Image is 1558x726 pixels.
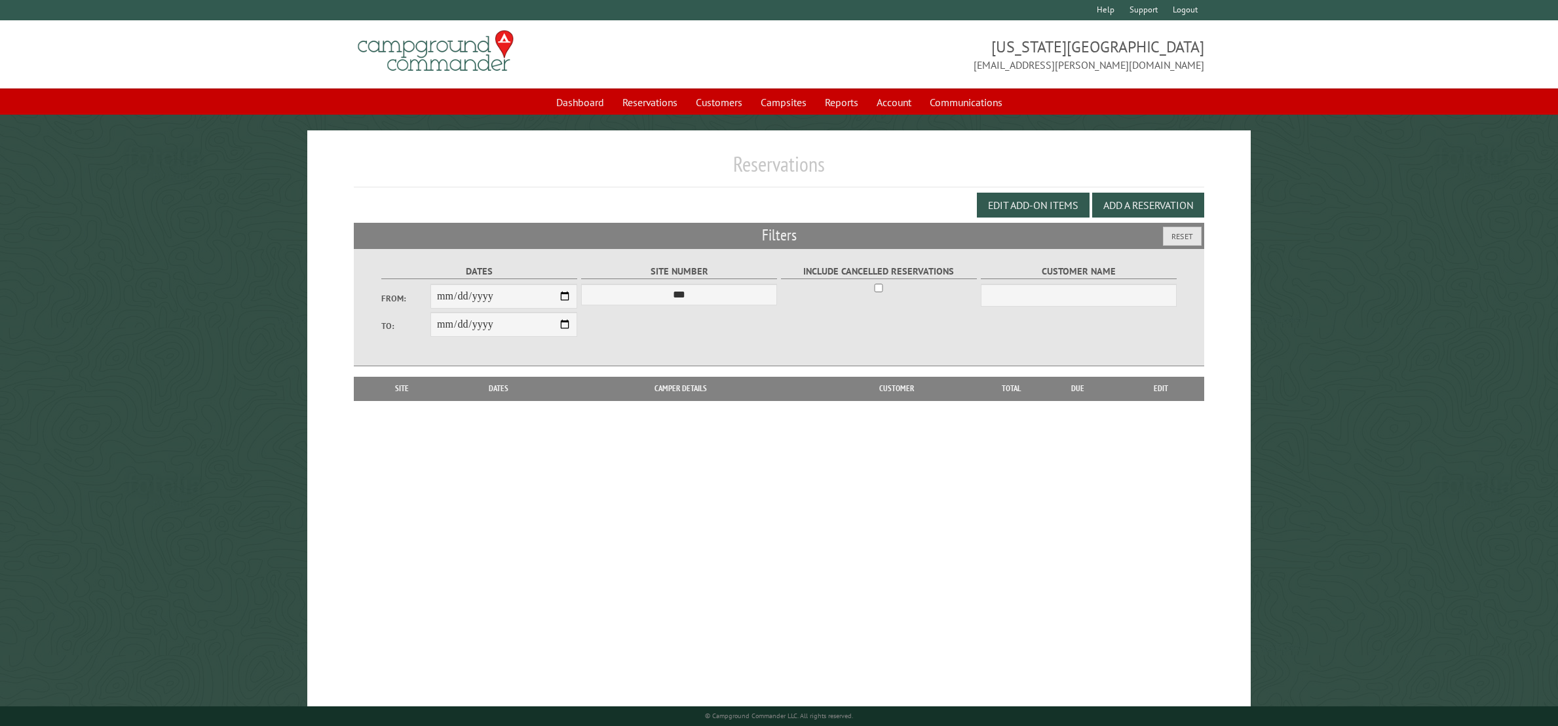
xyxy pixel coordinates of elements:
[705,712,853,720] small: © Campground Commander LLC. All rights reserved.
[381,264,577,279] label: Dates
[817,90,866,115] a: Reports
[1092,193,1204,218] button: Add a Reservation
[1118,377,1204,400] th: Edit
[360,377,444,400] th: Site
[354,151,1204,187] h1: Reservations
[444,377,554,400] th: Dates
[354,26,518,77] img: Campground Commander
[548,90,612,115] a: Dashboard
[581,264,777,279] label: Site Number
[808,377,985,400] th: Customer
[354,223,1204,248] h2: Filters
[781,264,977,279] label: Include Cancelled Reservations
[381,320,430,332] label: To:
[753,90,814,115] a: Campsites
[381,292,430,305] label: From:
[615,90,685,115] a: Reservations
[922,90,1010,115] a: Communications
[779,36,1204,73] span: [US_STATE][GEOGRAPHIC_DATA] [EMAIL_ADDRESS][PERSON_NAME][DOMAIN_NAME]
[688,90,750,115] a: Customers
[1163,227,1202,246] button: Reset
[869,90,919,115] a: Account
[985,377,1037,400] th: Total
[1037,377,1118,400] th: Due
[977,193,1090,218] button: Edit Add-on Items
[981,264,1177,279] label: Customer Name
[554,377,808,400] th: Camper Details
